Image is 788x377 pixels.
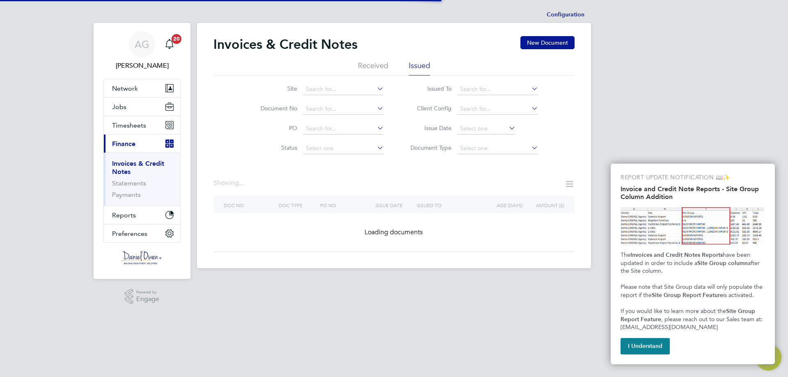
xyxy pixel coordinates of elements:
label: Issued To [404,85,451,92]
input: Search for... [303,84,384,95]
input: Search for... [303,123,384,135]
div: Invoice and Credit Note Reports - Site Group Column Addition [611,164,775,364]
a: Invoices & Credit Notes [112,160,164,176]
span: Reports [112,211,136,219]
label: Client Config [404,105,451,112]
span: Jobs [112,103,126,111]
span: 20 [172,34,181,44]
span: If you would like to learn more about the [621,308,726,315]
nav: Main navigation [94,23,190,279]
button: I Understand [621,338,670,354]
strong: Site Group Report Feature [621,308,757,323]
span: Amy Garcia [103,61,181,71]
span: Engage [136,296,159,303]
span: The [621,251,630,258]
span: , please reach out to our Sales team at: [EMAIL_ADDRESS][DOMAIN_NAME] [621,316,764,331]
label: Site [250,85,297,92]
div: Showing [213,179,245,187]
span: Powered by [136,289,159,296]
span: AG [135,39,149,50]
button: New Document [520,36,575,49]
h2: Invoice and Credit Note Reports - Site Group Column Addition [621,185,765,201]
span: Network [112,85,138,92]
label: Document Type [404,144,451,151]
input: Select one [457,123,515,135]
strong: Invoices and Credit Notes Reports [630,251,723,258]
label: Issue Date [404,124,451,132]
label: PO [250,124,297,132]
input: Search for... [457,84,538,95]
li: Received [358,61,388,75]
span: is activated. [723,292,754,299]
input: Select one [457,143,538,154]
label: Status [250,144,297,151]
img: danielowen-logo-retina.png [121,251,163,264]
h2: Invoices & Credit Notes [213,36,357,53]
span: have been updated in order to include a [621,251,752,267]
strong: Site Group Report Feature [652,292,723,299]
img: Site Group Column in Invoices Report [621,207,765,244]
span: Please note that Site Group data will only populate the report if the [621,283,764,299]
span: Timesheets [112,121,146,129]
li: Configuration [547,7,584,23]
strong: Site Group column [697,260,748,267]
a: Payments [112,191,141,199]
span: ... [239,179,244,187]
span: Preferences [112,230,147,238]
span: Finance [112,140,135,148]
input: Search for... [457,103,538,115]
a: Go to account details [103,31,181,71]
p: REPORT UPDATE NOTIFICATION 📖✨ [621,174,765,182]
label: Document No [250,105,297,112]
input: Select one [303,143,384,154]
input: Search for... [303,103,384,115]
a: Go to home page [103,251,181,264]
li: Issued [409,61,430,75]
a: Statements [112,179,146,187]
